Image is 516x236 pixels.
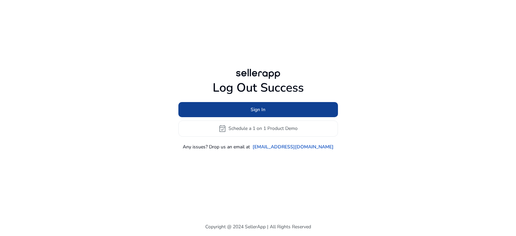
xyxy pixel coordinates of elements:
[218,125,226,133] span: event_available
[178,102,338,117] button: Sign In
[253,143,334,150] a: [EMAIL_ADDRESS][DOMAIN_NAME]
[178,121,338,137] button: event_availableSchedule a 1 on 1 Product Demo
[178,81,338,95] h1: Log Out Success
[183,143,250,150] p: Any issues? Drop us an email at
[251,106,265,113] span: Sign In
